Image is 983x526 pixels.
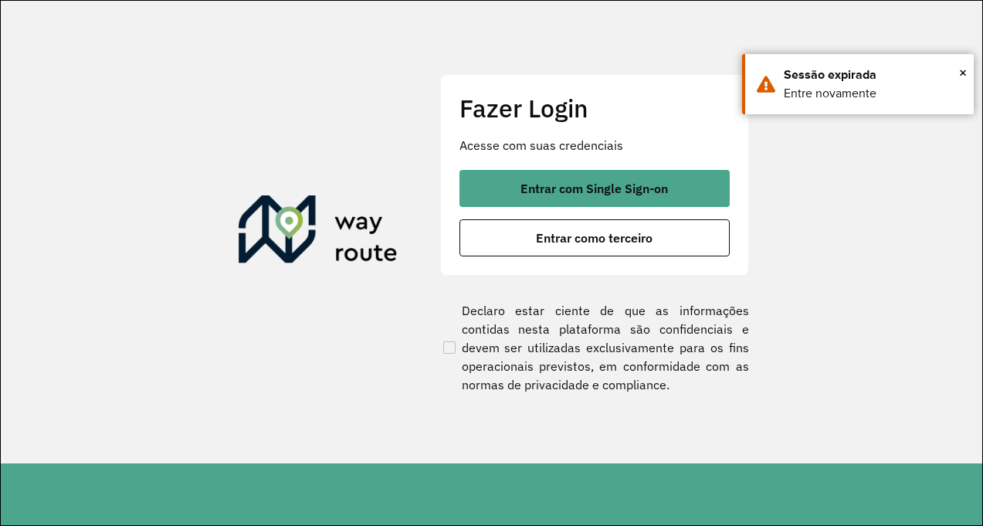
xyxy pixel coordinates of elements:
[784,84,962,103] div: Entre novamente
[440,301,749,394] label: Declaro estar ciente de que as informações contidas nesta plataforma são confidenciais e devem se...
[536,232,653,244] span: Entrar como terceiro
[459,136,730,154] p: Acesse com suas credenciais
[784,66,962,84] div: Sessão expirada
[459,170,730,207] button: button
[959,61,967,84] span: ×
[459,93,730,123] h2: Fazer Login
[459,219,730,256] button: button
[239,195,398,270] img: Roteirizador AmbevTech
[520,182,668,195] span: Entrar com Single Sign-on
[959,61,967,84] button: Close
